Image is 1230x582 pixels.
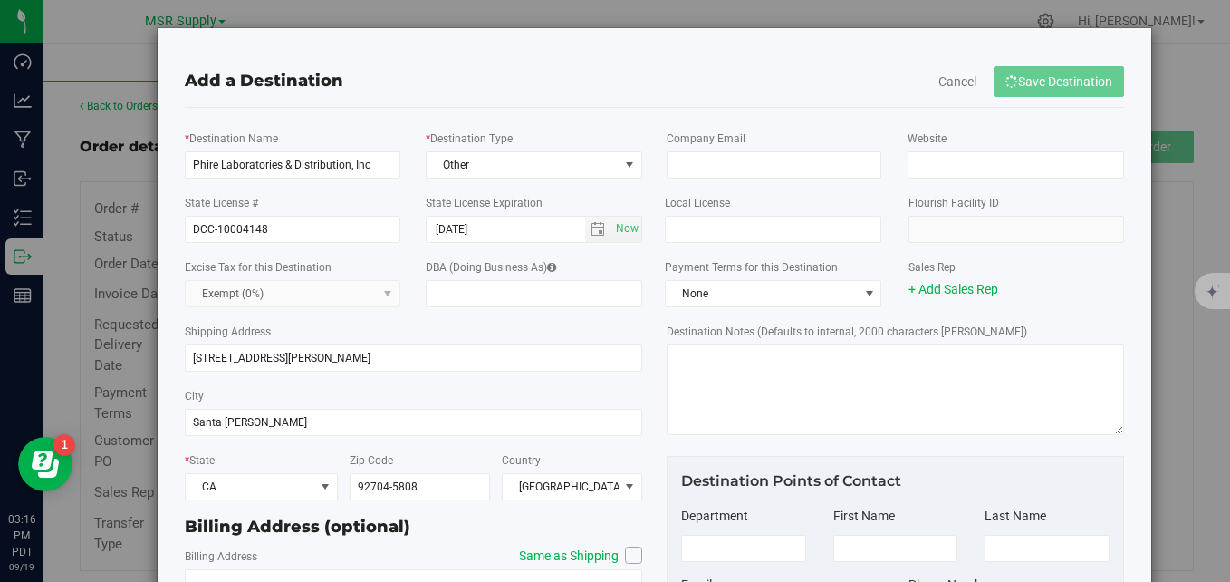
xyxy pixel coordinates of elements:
label: Same as Shipping [501,547,642,566]
span: First Name [833,509,895,523]
a: + Add Sales Rep [908,282,998,296]
label: Payment Terms for this Destination [665,259,881,276]
span: select [585,217,611,242]
iframe: Resource center [18,437,72,491]
label: State [185,452,215,469]
span: [GEOGRAPHIC_DATA] [503,474,619,500]
label: Sales Rep [908,259,956,276]
label: DBA (Doing Business As) [426,259,556,276]
label: Company Email [667,131,745,147]
label: Excise Tax for this Destination [185,259,332,276]
label: City [185,388,204,404]
span: select [611,217,641,242]
button: Save Destination [994,66,1124,97]
span: Set Current date [612,216,643,242]
span: Other [427,152,619,178]
label: State License Expiration [426,195,543,211]
iframe: Resource center unread badge [53,434,75,456]
span: Destination Points of Contact [681,472,901,490]
span: select [619,152,641,178]
label: Flourish Facility ID [908,195,999,211]
span: Department [681,509,748,523]
label: Billing Address [185,548,257,565]
div: Billing Address (optional) [185,515,642,539]
label: Destination Notes (Defaults to internal, 2000 characters [PERSON_NAME]) [667,324,1027,340]
i: DBA is the name that will appear in destination selectors and in grids. If left blank, it will be... [547,262,556,273]
span: CA [186,474,313,500]
span: None [666,281,858,306]
label: Country [502,452,541,469]
label: Zip Code [350,452,393,469]
button: Cancel [938,73,976,91]
label: Destination Name [185,131,278,147]
label: State License # [185,195,258,211]
span: Last Name [985,509,1046,523]
label: Website [908,131,947,147]
label: Local License [665,195,730,211]
div: Add a Destination [185,69,1123,93]
label: Destination Type [426,131,513,147]
label: Shipping Address [185,324,271,340]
